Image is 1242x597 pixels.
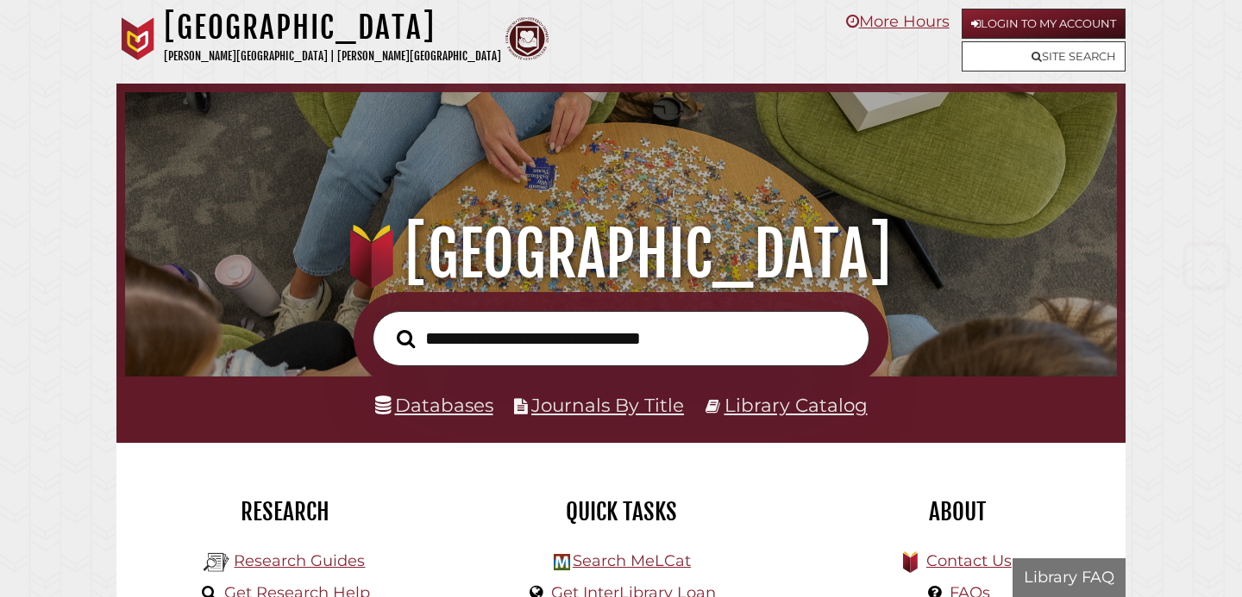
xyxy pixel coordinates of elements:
[388,325,423,353] button: Search
[144,216,1099,292] h1: [GEOGRAPHIC_DATA]
[554,554,570,570] img: Hekman Library Logo
[204,550,229,575] img: Hekman Library Logo
[505,17,549,60] img: Calvin Theological Seminary
[724,394,868,416] a: Library Catalog
[164,47,501,66] p: [PERSON_NAME][GEOGRAPHIC_DATA] | [PERSON_NAME][GEOGRAPHIC_DATA]
[234,551,365,570] a: Research Guides
[926,551,1012,570] a: Contact Us
[129,497,440,526] h2: Research
[962,41,1126,72] a: Site Search
[466,497,776,526] h2: Quick Tasks
[846,12,950,31] a: More Hours
[116,17,160,60] img: Calvin University
[1176,252,1238,280] a: Back to Top
[375,394,493,416] a: Databases
[164,9,501,47] h1: [GEOGRAPHIC_DATA]
[573,551,691,570] a: Search MeLCat
[802,497,1113,526] h2: About
[397,328,415,348] i: Search
[531,394,684,416] a: Journals By Title
[962,9,1126,39] a: Login to My Account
